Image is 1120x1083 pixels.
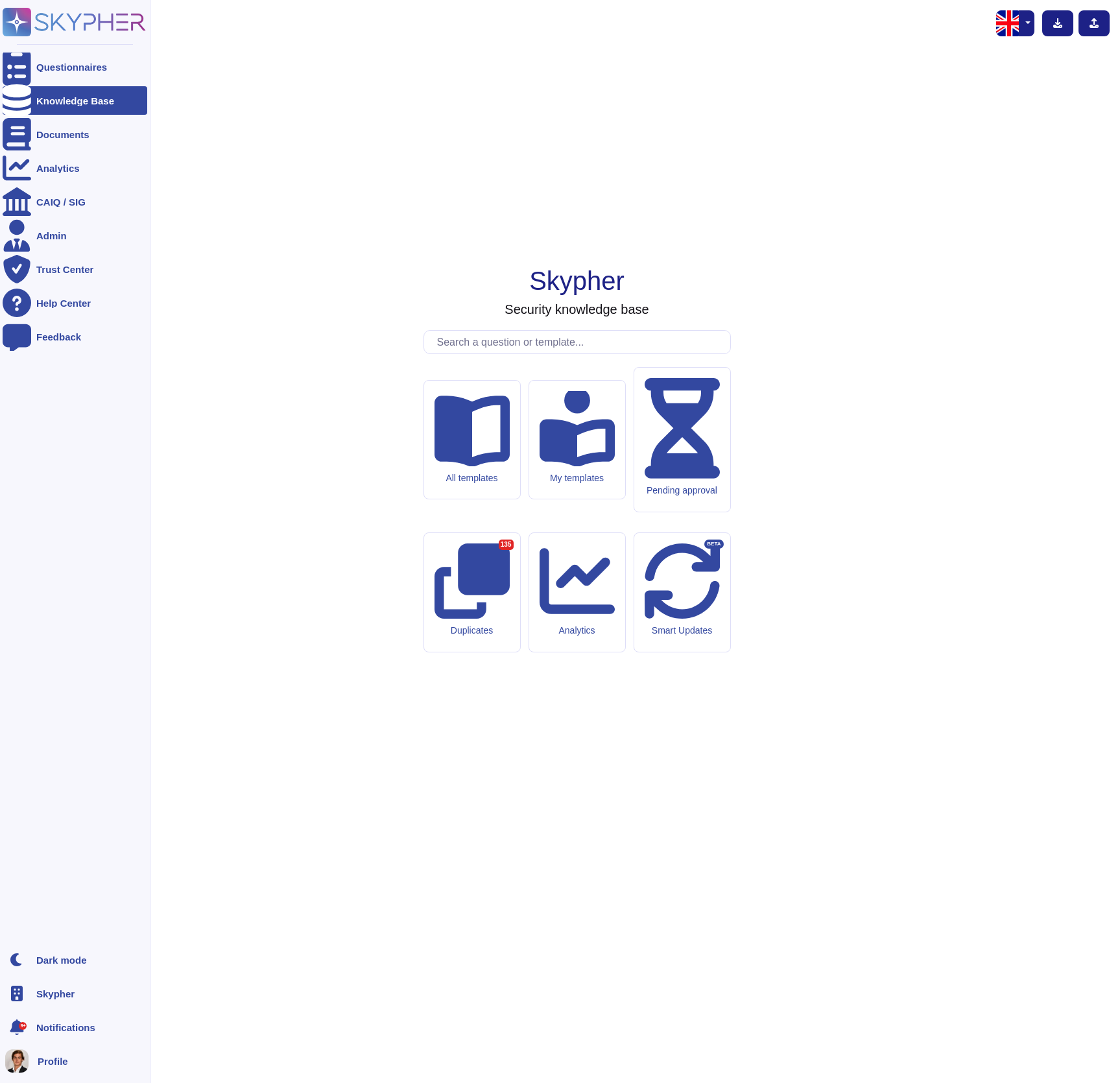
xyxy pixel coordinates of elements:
[36,332,81,342] div: Feedback
[3,86,147,115] a: Knowledge Base
[704,540,723,549] div: BETA
[540,473,615,484] div: My templates
[3,289,147,317] a: Help Center
[3,1047,38,1075] button: user
[38,1056,68,1066] span: Profile
[996,10,1022,36] img: en
[3,53,147,81] a: Questionnaires
[435,473,510,484] div: All templates
[36,1023,95,1032] span: Notifications
[3,120,147,149] a: Documents
[431,331,730,353] input: Search a question or template...
[36,265,93,274] div: Trust Center
[529,265,625,296] h1: Skypher
[36,197,86,207] div: CAIQ / SIG
[36,298,91,308] div: Help Center
[36,62,107,72] div: Questionnaires
[3,154,147,182] a: Analytics
[3,187,147,216] a: CAIQ / SIG
[3,322,147,351] a: Feedback
[3,255,147,283] a: Trust Center
[540,625,615,636] div: Analytics
[505,302,649,317] h3: Security knowledge base
[5,1049,29,1073] img: user
[645,485,720,496] div: Pending approval
[36,163,80,173] div: Analytics
[499,540,514,550] div: 135
[36,955,87,965] div: Dark mode
[36,231,67,241] div: Admin
[3,221,147,250] a: Admin
[36,130,89,139] div: Documents
[36,96,114,106] div: Knowledge Base
[435,625,510,636] div: Duplicates
[19,1022,27,1030] div: 9+
[36,989,75,999] span: Skypher
[645,625,720,636] div: Smart Updates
